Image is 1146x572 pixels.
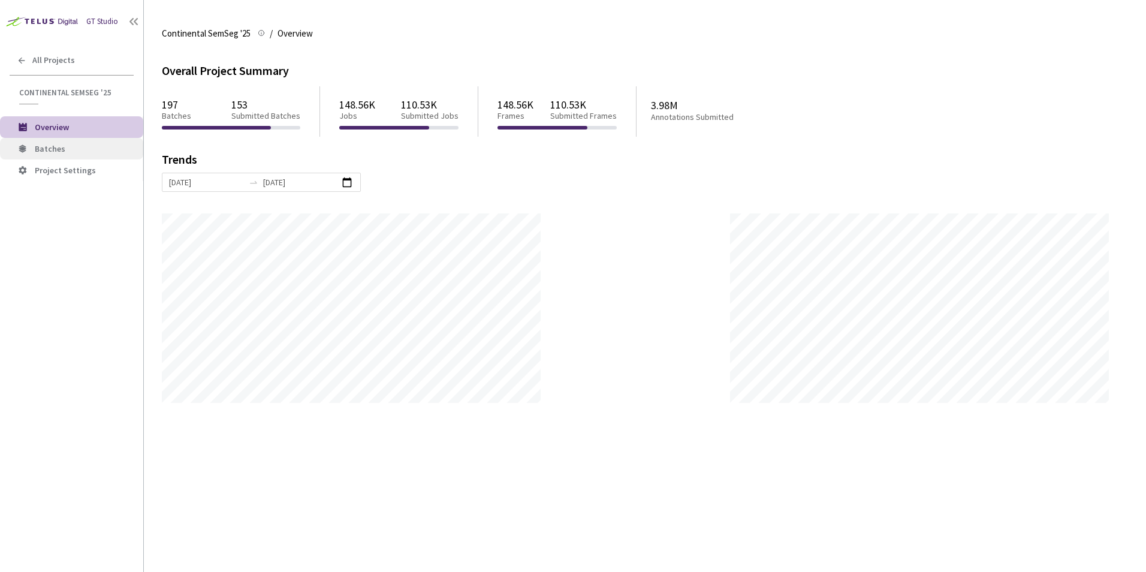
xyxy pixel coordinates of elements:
[401,98,459,111] p: 110.53K
[249,177,258,187] span: to
[231,98,300,111] p: 153
[169,176,244,189] input: Start date
[162,153,1111,173] div: Trends
[263,176,338,189] input: End date
[497,98,533,111] p: 148.56K
[35,122,69,133] span: Overview
[278,26,313,41] span: Overview
[162,98,191,111] p: 197
[339,111,375,121] p: Jobs
[550,111,617,121] p: Submitted Frames
[32,55,75,65] span: All Projects
[249,177,258,187] span: swap-right
[162,26,251,41] span: Continental SemSeg '25
[651,99,780,112] p: 3.98M
[35,165,96,176] span: Project Settings
[231,111,300,121] p: Submitted Batches
[19,88,126,98] span: Continental SemSeg '25
[497,111,533,121] p: Frames
[35,143,65,154] span: Batches
[651,112,780,122] p: Annotations Submitted
[401,111,459,121] p: Submitted Jobs
[162,62,1128,80] div: Overall Project Summary
[86,16,118,28] div: GT Studio
[339,98,375,111] p: 148.56K
[270,26,273,41] li: /
[550,98,617,111] p: 110.53K
[162,111,191,121] p: Batches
